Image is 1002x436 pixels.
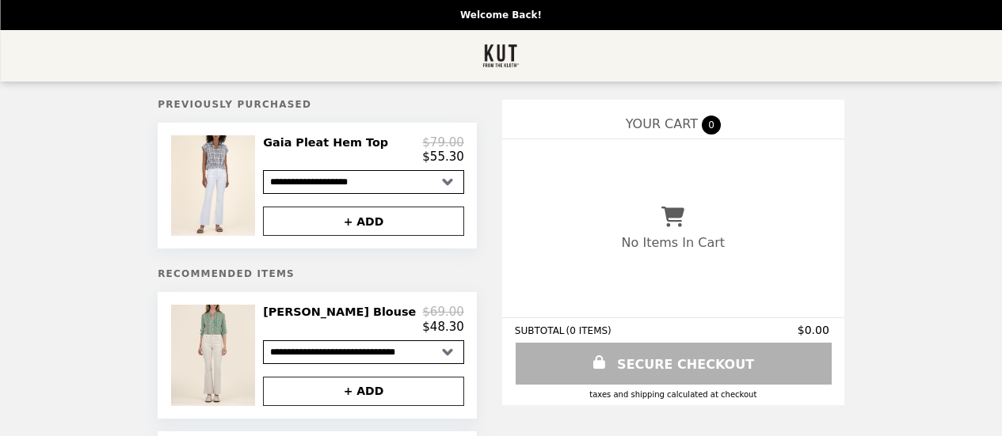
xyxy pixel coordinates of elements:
span: $0.00 [798,324,832,336]
button: + ADD [263,377,464,406]
h2: Gaia Pleat Hem Top [263,135,394,150]
p: Welcome Back! [460,9,542,21]
h2: [PERSON_NAME] Blouse [263,305,422,319]
p: $48.30 [422,320,464,334]
img: Gaia Pleat Hem Top [171,135,259,236]
select: Select a product variant [263,170,464,194]
select: Select a product variant [263,340,464,364]
div: Taxes and Shipping calculated at checkout [515,390,832,399]
span: SUBTOTAL [515,325,566,336]
h5: Recommended Items [158,268,477,279]
p: $55.30 [422,150,464,164]
img: Jasmine Chiffon Blouse [171,305,259,405]
span: ( 0 ITEMS ) [566,325,611,336]
p: $79.00 [422,135,464,150]
p: No Items In Cart [622,235,725,250]
h5: Previously Purchased [158,99,477,110]
span: YOUR CART [626,116,698,131]
img: Brand Logo [482,40,520,72]
span: 0 [702,116,721,135]
button: + ADD [263,207,464,236]
p: $69.00 [422,305,464,319]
